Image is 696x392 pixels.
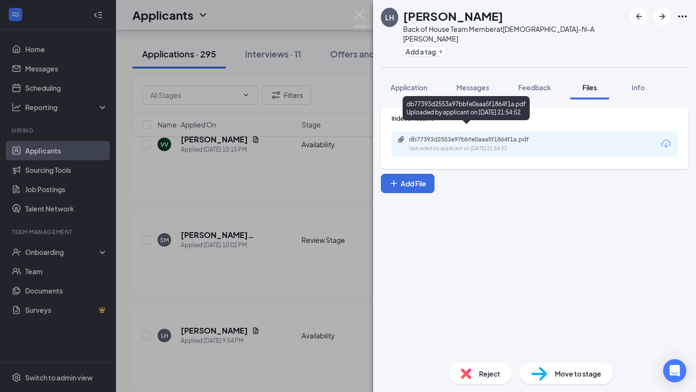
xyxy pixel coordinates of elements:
[663,359,686,382] div: Open Intercom Messenger
[518,83,551,92] span: Feedback
[677,11,688,22] svg: Ellipses
[479,368,500,379] span: Reject
[389,179,399,188] svg: Plus
[391,83,427,92] span: Application
[397,136,554,153] a: Paperclipdb77393d2553a97bbfe0aaa5f1864f1a.pdfUploaded by applicant on [DATE] 21:54:52
[409,145,554,153] div: Uploaded by applicant on [DATE] 21:54:52
[403,46,446,56] button: PlusAdd a tag
[633,11,645,22] svg: ArrowLeftNew
[582,83,597,92] span: Files
[555,368,601,379] span: Move to stage
[385,13,394,22] div: LH
[403,8,503,24] h1: [PERSON_NAME]
[456,83,489,92] span: Messages
[381,174,435,193] button: Add FilePlus
[403,96,530,120] div: db77393d2553a97bbfe0aaa5f1864f1a.pdf Uploaded by applicant on [DATE] 21:54:52
[660,138,672,150] svg: Download
[632,83,645,92] span: Info
[438,49,444,55] svg: Plus
[653,8,671,25] button: ArrowRight
[409,136,544,143] div: db77393d2553a97bbfe0aaa5f1864f1a.pdf
[630,8,648,25] button: ArrowLeftNew
[391,114,678,123] div: Indeed Resume
[397,136,405,143] svg: Paperclip
[656,11,668,22] svg: ArrowRight
[403,24,625,43] div: Back of House Team Member at [DEMOGRAPHIC_DATA]-fil-A [PERSON_NAME]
